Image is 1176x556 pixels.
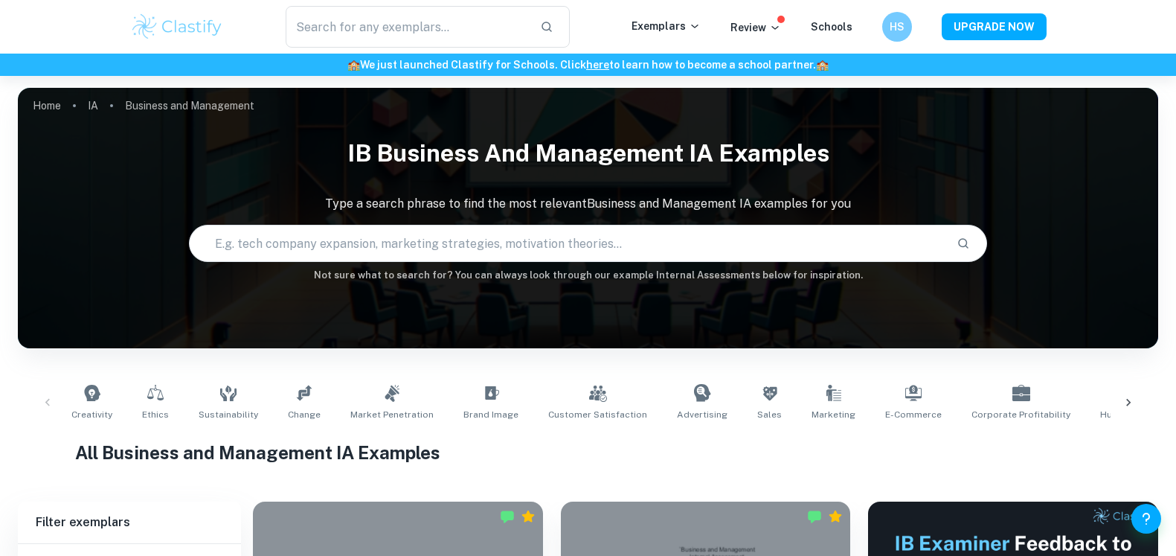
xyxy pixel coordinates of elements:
[971,408,1070,421] span: Corporate Profitability
[882,12,912,42] button: HS
[951,231,976,256] button: Search
[632,18,701,34] p: Exemplars
[71,408,112,421] span: Creativity
[942,13,1047,40] button: UPGRADE NOW
[677,408,727,421] span: Advertising
[286,6,529,48] input: Search for any exemplars...
[812,408,855,421] span: Marketing
[288,408,321,421] span: Change
[888,19,905,35] h6: HS
[807,509,822,524] img: Marked
[142,408,169,421] span: Ethics
[18,268,1158,283] h6: Not sure what to search for? You can always look through our example Internal Assessments below f...
[500,509,515,524] img: Marked
[730,19,781,36] p: Review
[130,12,225,42] img: Clastify logo
[811,21,852,33] a: Schools
[521,509,536,524] div: Premium
[199,408,258,421] span: Sustainability
[586,59,609,71] a: here
[548,408,647,421] span: Customer Satisfaction
[816,59,829,71] span: 🏫
[33,95,61,116] a: Home
[347,59,360,71] span: 🏫
[828,509,843,524] div: Premium
[88,95,98,116] a: IA
[190,223,945,264] input: E.g. tech company expansion, marketing strategies, motivation theories...
[18,502,241,543] h6: Filter exemplars
[350,408,434,421] span: Market Penetration
[125,98,254,114] p: Business and Management
[757,408,782,421] span: Sales
[1131,504,1161,534] button: Help and Feedback
[18,130,1158,177] h1: IB Business and Management IA examples
[885,408,942,421] span: E-commerce
[3,57,1173,73] h6: We just launched Clastify for Schools. Click to learn how to become a school partner.
[18,195,1158,213] p: Type a search phrase to find the most relevant Business and Management IA examples for you
[75,439,1102,466] h1: All Business and Management IA Examples
[463,408,518,421] span: Brand Image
